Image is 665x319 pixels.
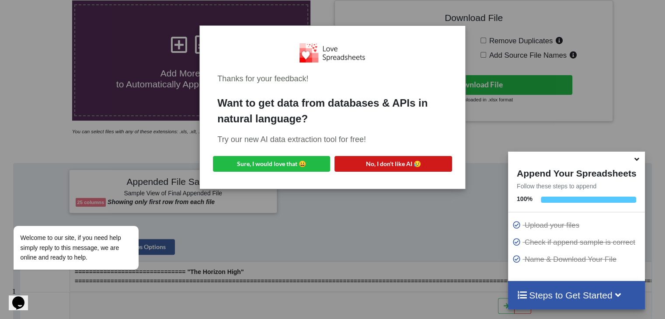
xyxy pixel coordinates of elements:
div: Try our new AI data extraction tool for free! [217,134,447,146]
p: Upload your files [512,220,643,231]
button: No, I don't like AI 😥 [334,156,452,172]
button: Sure, I would love that 😀 [213,156,330,172]
iframe: chat widget [9,284,37,310]
img: Logo.png [299,43,365,62]
p: Follow these steps to append [508,182,645,191]
p: Check if append sample is correct [512,237,643,248]
div: Thanks for your feedback! [217,73,447,85]
iframe: chat widget [9,177,166,280]
h4: Steps to Get Started [517,290,636,301]
p: Name & Download Your File [512,254,643,265]
b: 100 % [517,195,533,202]
div: Want to get data from databases & APIs in natural language? [217,95,447,127]
h4: Append Your Spreadsheets [508,166,645,179]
